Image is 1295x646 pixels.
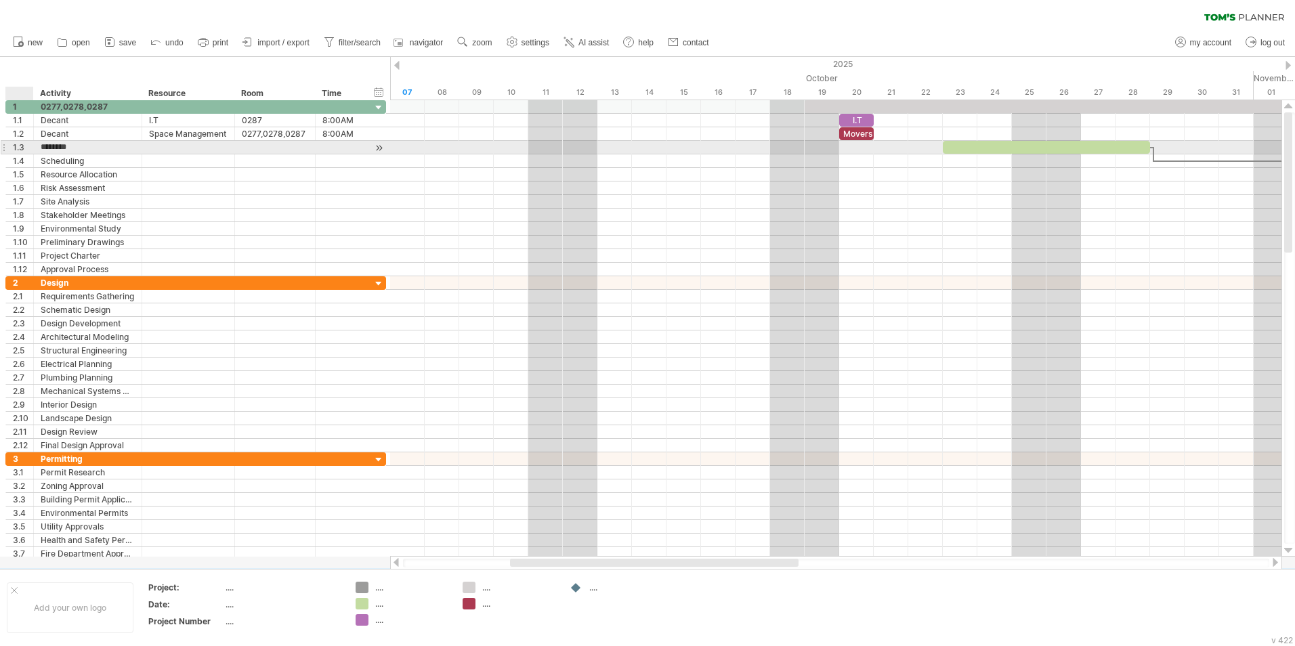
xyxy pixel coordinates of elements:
div: 2.2 [13,303,33,316]
span: contact [683,38,709,47]
div: Schematic Design [41,303,135,316]
div: 0277,0278,0287 [41,100,135,113]
div: Health and Safety Permits [41,534,135,546]
a: zoom [454,34,496,51]
span: log out [1260,38,1285,47]
div: .... [589,582,663,593]
div: Add your own logo [7,582,133,633]
div: Decant [41,114,135,127]
a: print [194,34,232,51]
div: Friday, 17 October 2025 [736,85,770,100]
div: Scheduling [41,154,135,167]
div: Room [241,87,307,100]
a: import / export [239,34,314,51]
div: 3.7 [13,547,33,560]
div: 2.9 [13,398,33,411]
div: 0277,0278,0287 [242,127,308,140]
div: 2.11 [13,425,33,438]
div: Permitting [41,452,135,465]
div: Structural Engineering [41,344,135,357]
div: 3.5 [13,520,33,533]
div: Thursday, 9 October 2025 [459,85,494,100]
a: save [101,34,140,51]
div: 2 [13,276,33,289]
div: Tuesday, 14 October 2025 [632,85,666,100]
div: .... [375,614,449,626]
div: Saturday, 25 October 2025 [1012,85,1046,100]
div: 2.1 [13,290,33,303]
div: Project Charter [41,249,135,262]
div: Friday, 31 October 2025 [1219,85,1254,100]
div: Space Management [149,127,228,140]
span: zoom [472,38,492,47]
div: 1.3 [13,141,33,154]
div: Friday, 24 October 2025 [977,85,1012,100]
div: 1.8 [13,209,33,221]
div: 3 [13,452,33,465]
span: settings [522,38,549,47]
div: 2.3 [13,317,33,330]
div: 1 [13,100,33,113]
div: Project: [148,582,223,593]
div: 3.2 [13,479,33,492]
span: new [28,38,43,47]
div: 1.10 [13,236,33,249]
div: Movers [839,127,874,140]
div: I.T [149,114,228,127]
div: Zoning Approval [41,479,135,492]
div: 2.12 [13,439,33,452]
div: Tuesday, 28 October 2025 [1116,85,1150,100]
a: filter/search [320,34,385,51]
div: Activity [40,87,134,100]
span: AI assist [578,38,609,47]
div: .... [226,599,339,610]
div: Resource [148,87,227,100]
div: Decant [41,127,135,140]
div: 1.5 [13,168,33,181]
div: .... [226,616,339,627]
div: Building Permit Application [41,493,135,506]
span: filter/search [339,38,381,47]
div: 3.4 [13,507,33,519]
a: log out [1242,34,1289,51]
div: 1.6 [13,181,33,194]
div: Monday, 27 October 2025 [1081,85,1116,100]
div: Site Analysis [41,195,135,208]
span: help [638,38,654,47]
a: open [54,34,94,51]
div: 1.12 [13,263,33,276]
div: 2.8 [13,385,33,397]
div: Date: [148,599,223,610]
div: Project Number [148,616,223,627]
div: Design [41,276,135,289]
a: settings [503,34,553,51]
a: undo [147,34,188,51]
div: Friday, 10 October 2025 [494,85,528,100]
div: 2.6 [13,358,33,370]
span: save [119,38,136,47]
div: 2.7 [13,371,33,384]
div: Wednesday, 8 October 2025 [425,85,459,100]
div: Wednesday, 29 October 2025 [1150,85,1185,100]
div: Tuesday, 7 October 2025 [390,85,425,100]
div: Risk Assessment [41,181,135,194]
div: .... [482,582,556,593]
div: Permit Research [41,466,135,479]
a: navigator [391,34,447,51]
span: import / export [257,38,310,47]
div: v 422 [1271,635,1293,645]
div: Time [322,87,357,100]
div: 2.10 [13,412,33,425]
div: Thursday, 23 October 2025 [943,85,977,100]
div: October 2025 [183,71,1254,85]
div: .... [482,598,556,609]
div: 2.5 [13,344,33,357]
div: Interior Design [41,398,135,411]
div: Preliminary Drawings [41,236,135,249]
div: Fire Department Approval [41,547,135,560]
div: Electrical Planning [41,358,135,370]
span: my account [1190,38,1231,47]
div: Approval Process [41,263,135,276]
div: Final Design Approval [41,439,135,452]
span: undo [165,38,184,47]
